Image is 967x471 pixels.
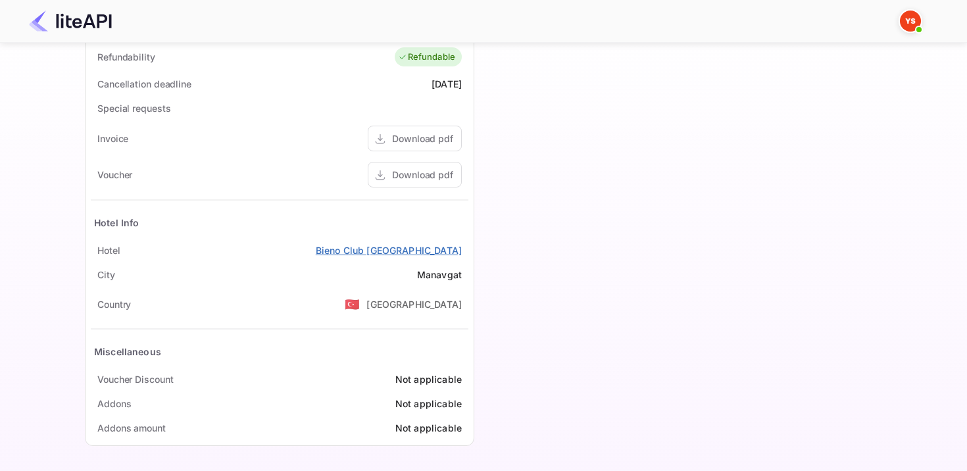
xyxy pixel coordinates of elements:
div: Addons [97,397,131,410]
div: Addons amount [97,421,166,435]
div: Hotel Info [94,216,139,230]
div: Special requests [97,101,170,115]
div: Download pdf [392,168,453,182]
div: Invoice [97,132,128,145]
div: Not applicable [395,372,462,386]
div: Voucher [97,168,132,182]
img: Yandex Support [900,11,921,32]
a: Bieno Club [GEOGRAPHIC_DATA] [316,243,462,257]
div: Download pdf [392,132,453,145]
div: Cancellation deadline [97,77,191,91]
img: LiteAPI Logo [29,11,112,32]
div: Not applicable [395,421,462,435]
div: [GEOGRAPHIC_DATA] [366,297,462,311]
div: Refundability [97,50,155,64]
div: Hotel [97,243,120,257]
div: [DATE] [432,77,462,91]
div: City [97,268,115,282]
div: Miscellaneous [94,345,161,359]
div: Voucher Discount [97,372,173,386]
div: Manavgat [417,268,462,282]
div: Refundable [398,51,456,64]
div: Country [97,297,131,311]
span: United States [345,292,360,316]
div: Not applicable [395,397,462,410]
